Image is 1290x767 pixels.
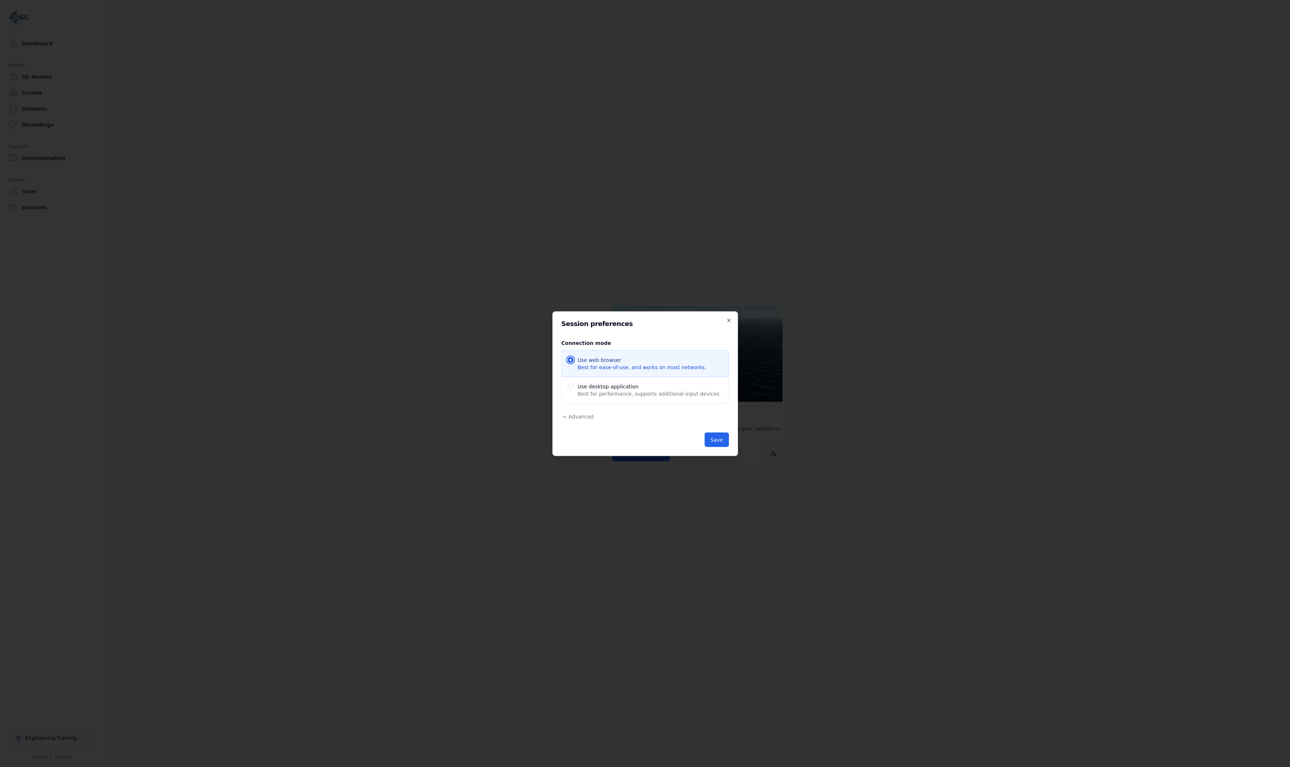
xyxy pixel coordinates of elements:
span: Use desktop application [578,383,721,390]
h2: Session preferences [561,320,729,327]
span: Best for performance, supports additional input devices. [578,390,721,397]
button: Save [705,432,729,447]
legend: Connection mode [561,338,611,347]
span: Best for ease-of-use, and works on most networks. [578,363,706,371]
span: Use web browser [578,356,706,363]
span: Use web browser [561,350,729,377]
span: Advanced [569,413,594,419]
button: Advanced [561,413,594,420]
span: Use desktop application [561,376,729,403]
